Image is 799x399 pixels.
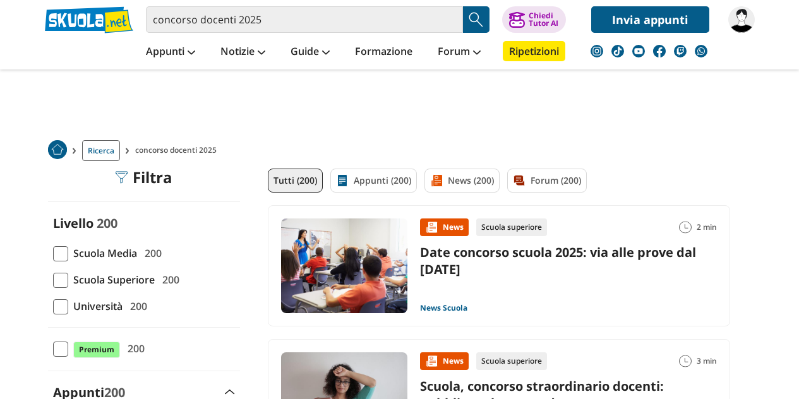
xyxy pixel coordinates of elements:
div: News [420,218,469,236]
div: Filtra [115,169,172,186]
a: News (200) [424,169,500,193]
img: tiktok [611,45,624,57]
a: Appunti (200) [330,169,417,193]
span: 3 min [697,352,717,370]
input: Cerca appunti, riassunti o versioni [146,6,463,33]
img: Filtra filtri mobile [115,171,128,184]
img: youtube [632,45,645,57]
img: mirella78 [728,6,755,33]
img: Tempo lettura [679,355,692,367]
img: Forum filtro contenuto [513,174,526,187]
a: Forum (200) [507,169,587,193]
a: Appunti [143,41,198,64]
a: Invia appunti [591,6,709,33]
a: Date concorso scuola 2025: via alle prove dal [DATE] [420,244,696,278]
button: Search Button [463,6,490,33]
a: Notizie [217,41,268,64]
div: Scuola superiore [476,352,547,370]
img: Home [48,140,67,159]
div: Scuola superiore [476,218,547,236]
span: 200 [97,215,117,232]
img: News filtro contenuto [430,174,443,187]
span: Scuola Superiore [68,271,155,288]
span: Scuola Media [68,245,137,261]
img: instagram [591,45,603,57]
a: Guide [287,41,333,64]
a: Formazione [352,41,416,64]
span: Premium [73,342,120,358]
div: Chiedi Tutor AI [529,12,558,27]
img: Appunti filtro contenuto [336,174,349,187]
span: 2 min [697,218,717,236]
img: Apri e chiudi sezione [225,390,235,395]
div: News [420,352,469,370]
span: 200 [157,271,179,288]
img: facebook [653,45,666,57]
a: Ripetizioni [503,41,565,61]
span: 200 [125,298,147,314]
span: concorso docenti 2025 [135,140,222,161]
span: 200 [123,340,145,357]
label: Livello [53,215,93,232]
img: News contenuto [425,221,438,234]
img: News contenuto [425,355,438,367]
img: twitch [674,45,687,57]
a: Ricerca [82,140,120,161]
a: Forum [435,41,484,64]
a: News Scuola [420,303,467,313]
img: Cerca appunti, riassunti o versioni [467,10,486,29]
span: 200 [140,245,162,261]
a: Home [48,140,67,161]
img: WhatsApp [695,45,707,57]
img: Tempo lettura [679,221,692,234]
span: Università [68,298,123,314]
a: Tutti (200) [268,169,323,193]
img: Immagine news [281,218,407,313]
button: ChiediTutor AI [502,6,566,33]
